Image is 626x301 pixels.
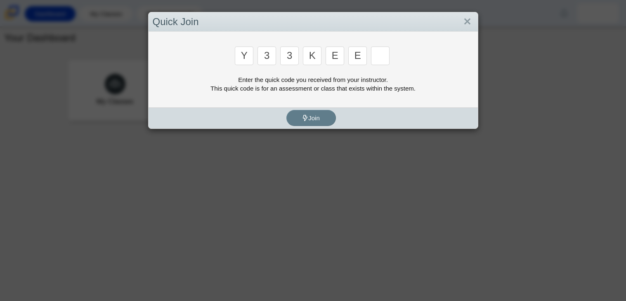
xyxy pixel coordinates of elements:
button: Join [286,110,336,126]
input: Enter Access Code Digit 6 [348,47,367,65]
a: Close [461,15,474,29]
input: Enter Access Code Digit 2 [257,47,276,65]
input: Enter Access Code Digit 3 [280,47,299,65]
div: Quick Join [149,12,478,32]
div: Enter the quick code you received from your instructor. This quick code is for an assessment or c... [153,75,474,93]
input: Enter Access Code Digit 5 [326,47,344,65]
input: Enter Access Code Digit 1 [235,47,253,65]
input: Enter Access Code Digit 4 [303,47,321,65]
span: Join [302,114,320,121]
input: Enter Access Code Digit 7 [371,47,390,65]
